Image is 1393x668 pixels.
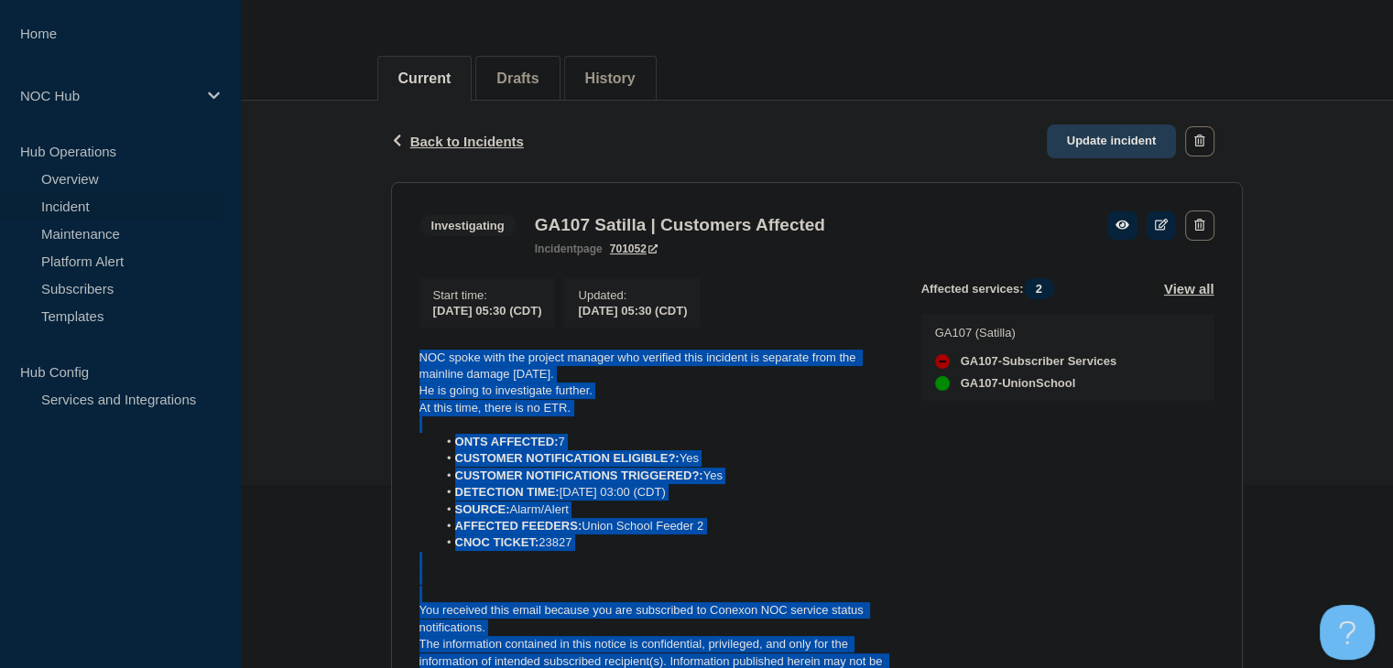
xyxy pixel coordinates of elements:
strong: ONTS AFFECTED: [455,435,559,448]
li: Union School Feeder 2 [437,518,892,534]
p: NOC spoke with the project manager who verified this incident is separate from the mainline damag... [419,350,892,383]
a: Update incident [1047,124,1177,158]
li: 23827 [437,534,892,551]
p: GA107 (Satilla) [935,326,1117,339]
span: Investigating [419,215,517,236]
p: You received this email because you are subscribed to Conexon NOC service status notifications. [419,602,892,636]
h3: GA107 Satilla | Customers Affected [535,215,825,235]
p: He is going to investigate further. [419,382,892,399]
p: At this time, there is no ETR. [419,400,892,416]
button: View all [1164,278,1214,299]
span: GA107-UnionSchool [961,376,1076,391]
strong: AFFECTED FEEDERS: [455,519,582,533]
p: NOC Hub [20,88,196,103]
span: Back to Incidents [410,134,524,149]
p: Updated : [578,288,687,302]
div: up [935,376,950,391]
p: Start time : [433,288,542,302]
strong: CUSTOMER NOTIFICATION ELIGIBLE?: [455,451,680,465]
p: page [535,242,603,255]
li: 7 [437,434,892,450]
button: Current [398,70,452,87]
strong: DETECTION TIME: [455,485,560,499]
li: Yes [437,450,892,467]
span: [DATE] 05:30 (CDT) [433,304,542,318]
button: Back to Incidents [391,134,524,149]
strong: SOURCE: [455,502,510,516]
span: 2 [1024,278,1054,299]
button: History [585,70,636,87]
div: down [935,354,950,369]
li: Alarm/Alert [437,501,892,518]
div: [DATE] 05:30 (CDT) [578,302,687,318]
span: Affected services: [921,278,1063,299]
a: 701052 [610,242,658,255]
span: incident [535,242,577,255]
button: Drafts [496,70,539,87]
iframe: Help Scout Beacon - Open [1320,605,1375,660]
li: [DATE] 03:00 (CDT) [437,484,892,501]
li: Yes [437,468,892,484]
span: GA107-Subscriber Services [961,354,1117,369]
strong: CNOC TICKET: [455,535,539,549]
strong: CUSTOMER NOTIFICATIONS TRIGGERED?: [455,469,703,482]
